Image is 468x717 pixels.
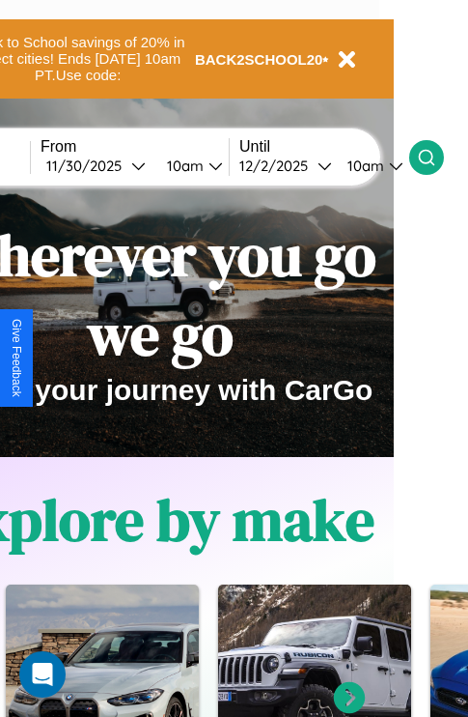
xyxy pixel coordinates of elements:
div: Open Intercom Messenger [19,651,66,698]
div: 10am [338,157,389,175]
div: 11 / 30 / 2025 [46,157,131,175]
button: 10am [332,156,409,176]
label: From [41,138,229,156]
button: 11/30/2025 [41,156,151,176]
div: 12 / 2 / 2025 [239,157,317,175]
div: Give Feedback [10,319,23,397]
div: 10am [157,157,208,175]
b: BACK2SCHOOL20 [195,51,323,68]
label: Until [239,138,409,156]
button: 10am [151,156,229,176]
